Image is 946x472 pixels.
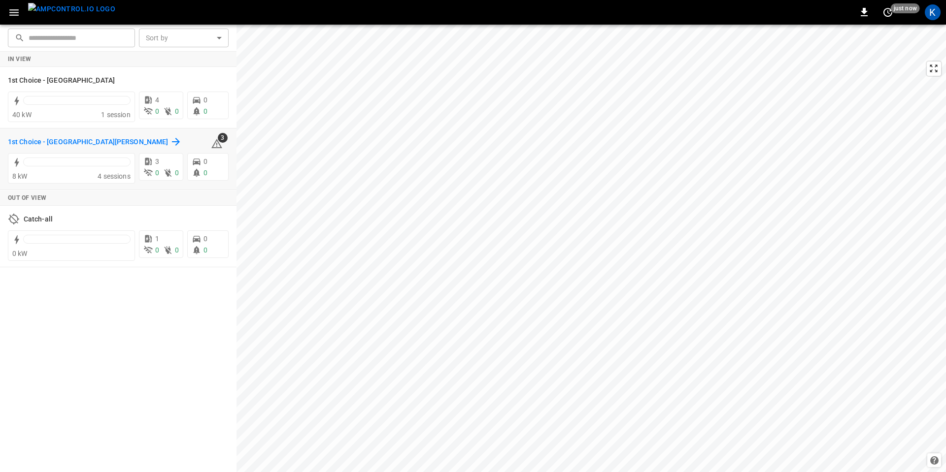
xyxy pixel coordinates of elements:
span: 8 kW [12,172,28,180]
h6: 1st Choice - Riverside [8,75,115,86]
span: 0 [155,169,159,177]
span: 0 kW [12,250,28,257]
span: 3 [218,133,228,143]
span: 0 [203,169,207,177]
span: 4 sessions [98,172,131,180]
span: 0 [203,235,207,243]
span: 0 [155,246,159,254]
span: 3 [155,157,159,165]
span: 0 [203,96,207,104]
span: 1 [155,235,159,243]
h6: 1st Choice - San Fernando [8,137,168,148]
span: 1 session [101,111,130,119]
span: 0 [175,107,179,115]
span: 0 [175,169,179,177]
span: 0 [203,107,207,115]
span: 0 [203,157,207,165]
canvas: Map [236,25,946,472]
img: ampcontrol.io logo [28,3,115,15]
span: 0 [203,246,207,254]
div: profile-icon [925,4,941,20]
span: 0 [175,246,179,254]
span: 0 [155,107,159,115]
span: 40 kW [12,111,32,119]
span: 4 [155,96,159,104]
span: just now [891,3,920,13]
button: set refresh interval [880,4,896,20]
strong: Out of View [8,194,46,201]
h6: Catch-all [24,214,53,225]
strong: In View [8,56,32,63]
